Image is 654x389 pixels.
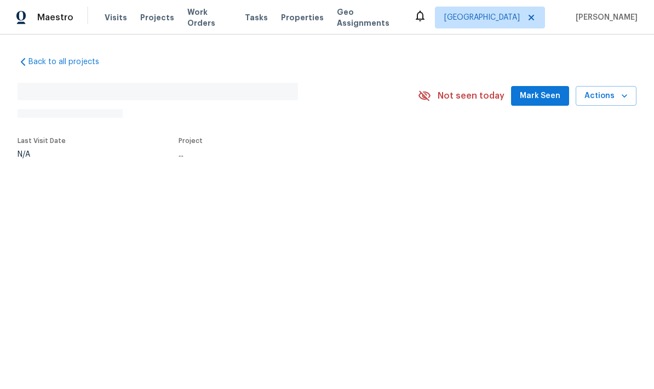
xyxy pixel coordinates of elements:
span: Mark Seen [520,89,560,103]
span: Work Orders [187,7,232,28]
span: Project [179,138,203,144]
span: Geo Assignments [337,7,400,28]
span: Not seen today [438,90,504,101]
button: Actions [576,86,636,106]
div: ... [179,151,389,158]
span: Projects [140,12,174,23]
span: Visits [105,12,127,23]
span: [GEOGRAPHIC_DATA] [444,12,520,23]
span: Properties [281,12,324,23]
span: [PERSON_NAME] [571,12,638,23]
a: Back to all projects [18,56,123,67]
span: Maestro [37,12,73,23]
button: Mark Seen [511,86,569,106]
span: Last Visit Date [18,138,66,144]
span: Actions [584,89,628,103]
div: N/A [18,151,66,158]
span: Tasks [245,14,268,21]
